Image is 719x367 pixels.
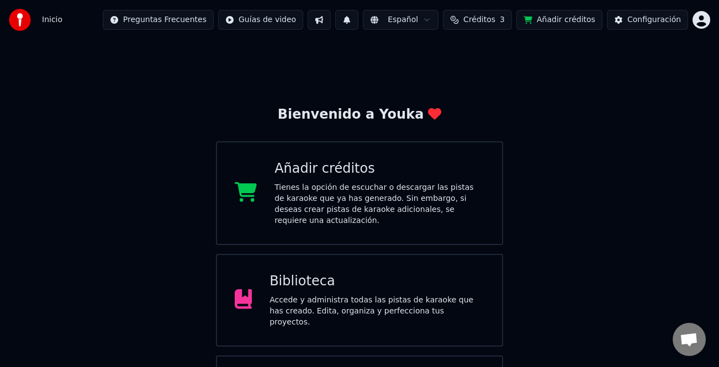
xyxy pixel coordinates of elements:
[274,160,484,178] div: Añadir créditos
[218,10,303,30] button: Guías de video
[269,273,484,290] div: Biblioteca
[42,14,62,25] span: Inicio
[516,10,602,30] button: Añadir créditos
[443,10,512,30] button: Créditos3
[103,10,214,30] button: Preguntas Frecuentes
[42,14,62,25] nav: breadcrumb
[500,14,505,25] span: 3
[278,106,442,124] div: Bienvenido a Youka
[627,14,681,25] div: Configuración
[269,295,484,328] div: Accede y administra todas las pistas de karaoke que has creado. Edita, organiza y perfecciona tus...
[9,9,31,31] img: youka
[463,14,495,25] span: Créditos
[673,323,706,356] a: Chat abierto
[607,10,688,30] button: Configuración
[274,182,484,226] div: Tienes la opción de escuchar o descargar las pistas de karaoke que ya has generado. Sin embargo, ...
